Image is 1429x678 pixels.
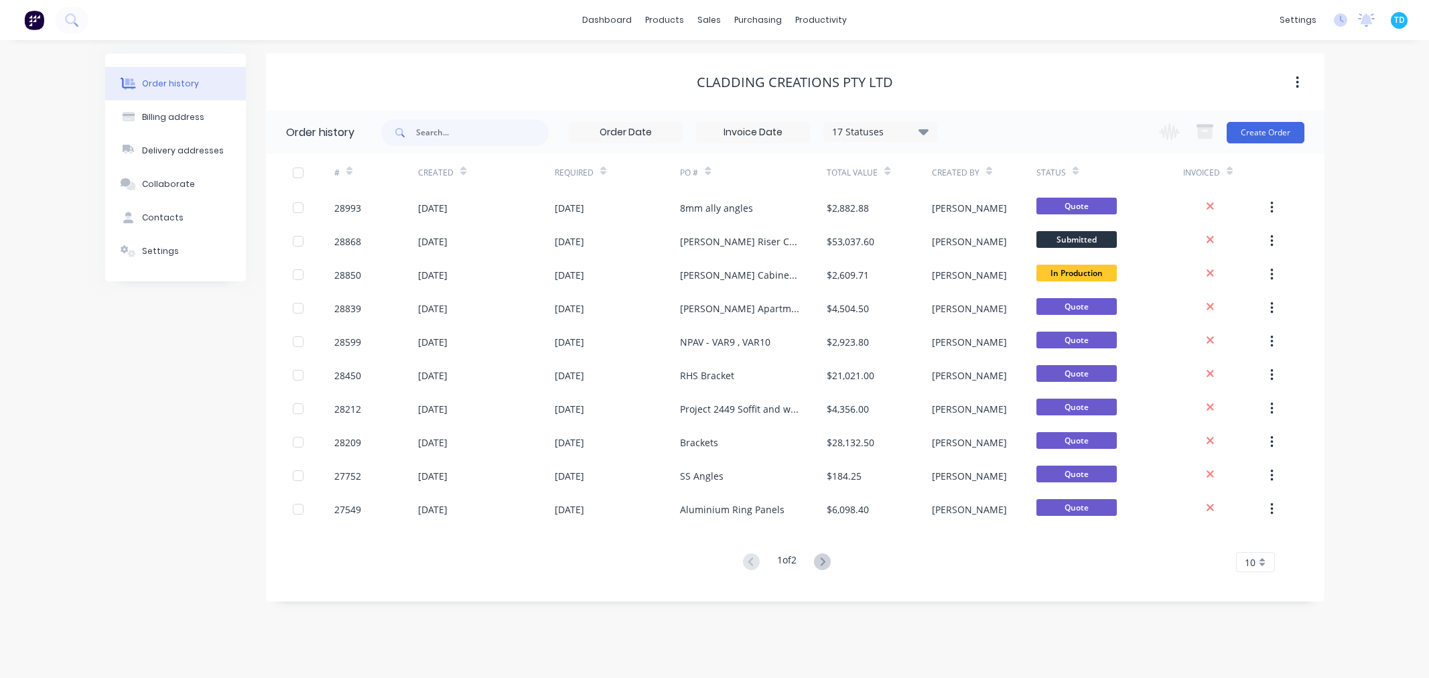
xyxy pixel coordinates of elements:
[1227,122,1304,143] button: Create Order
[418,234,448,249] div: [DATE]
[1036,432,1117,449] span: Quote
[105,134,246,167] button: Delivery addresses
[827,301,869,316] div: $4,504.50
[932,268,1007,282] div: [PERSON_NAME]
[334,469,361,483] div: 27752
[777,553,797,572] div: 1 of 2
[1036,154,1183,191] div: Status
[555,335,584,349] div: [DATE]
[932,469,1007,483] div: [PERSON_NAME]
[932,301,1007,316] div: [PERSON_NAME]
[418,368,448,383] div: [DATE]
[691,10,728,30] div: sales
[142,245,179,257] div: Settings
[1036,298,1117,315] span: Quote
[555,502,584,517] div: [DATE]
[1036,332,1117,348] span: Quote
[1036,167,1066,179] div: Status
[286,125,354,141] div: Order history
[680,201,753,215] div: 8mm ally angles
[697,74,893,90] div: Cladding Creations Pty Ltd
[105,167,246,201] button: Collaborate
[680,234,800,249] div: [PERSON_NAME] Riser Cabinets PO # 3519
[418,335,448,349] div: [DATE]
[728,10,789,30] div: purchasing
[680,154,827,191] div: PO #
[789,10,854,30] div: productivity
[105,234,246,268] button: Settings
[555,368,584,383] div: [DATE]
[680,435,718,450] div: Brackets
[932,154,1036,191] div: Created By
[142,212,184,224] div: Contacts
[105,67,246,100] button: Order history
[680,502,785,517] div: Aluminium Ring Panels
[827,268,869,282] div: $2,609.71
[1036,198,1117,214] span: Quote
[334,502,361,517] div: 27549
[555,234,584,249] div: [DATE]
[827,335,869,349] div: $2,923.80
[932,368,1007,383] div: [PERSON_NAME]
[418,201,448,215] div: [DATE]
[105,201,246,234] button: Contacts
[1036,499,1117,516] span: Quote
[827,502,869,517] div: $6,098.40
[680,167,698,179] div: PO #
[697,123,809,143] input: Invoice Date
[105,100,246,134] button: Billing address
[680,301,800,316] div: [PERSON_NAME] Apartments
[555,201,584,215] div: [DATE]
[418,301,448,316] div: [DATE]
[334,268,361,282] div: 28850
[827,234,874,249] div: $53,037.60
[932,234,1007,249] div: [PERSON_NAME]
[932,167,979,179] div: Created By
[680,335,770,349] div: NPAV - VAR9 , VAR10
[1394,14,1405,26] span: TD
[638,10,691,30] div: products
[555,154,681,191] div: Required
[555,435,584,450] div: [DATE]
[680,368,734,383] div: RHS Bracket
[555,402,584,416] div: [DATE]
[334,335,361,349] div: 28599
[142,78,199,90] div: Order history
[418,435,448,450] div: [DATE]
[334,234,361,249] div: 28868
[334,402,361,416] div: 28212
[569,123,682,143] input: Order Date
[827,154,931,191] div: Total Value
[1245,555,1255,569] span: 10
[334,201,361,215] div: 28993
[680,268,800,282] div: [PERSON_NAME] Cabinets - Tram station SS Angles - PO #3520
[1036,265,1117,281] span: In Production
[142,178,195,190] div: Collaborate
[418,154,554,191] div: Created
[334,167,340,179] div: #
[142,111,204,123] div: Billing address
[932,502,1007,517] div: [PERSON_NAME]
[932,435,1007,450] div: [PERSON_NAME]
[932,402,1007,416] div: [PERSON_NAME]
[334,301,361,316] div: 28839
[1036,399,1117,415] span: Quote
[827,167,878,179] div: Total Value
[827,368,874,383] div: $21,021.00
[824,125,937,139] div: 17 Statuses
[24,10,44,30] img: Factory
[680,402,800,416] div: Project 2449 Soffit and wall panels
[418,402,448,416] div: [DATE]
[827,469,862,483] div: $184.25
[932,335,1007,349] div: [PERSON_NAME]
[555,301,584,316] div: [DATE]
[827,402,869,416] div: $4,356.00
[555,469,584,483] div: [DATE]
[334,368,361,383] div: 28450
[932,201,1007,215] div: [PERSON_NAME]
[418,469,448,483] div: [DATE]
[416,119,549,146] input: Search...
[418,502,448,517] div: [DATE]
[418,167,454,179] div: Created
[334,154,418,191] div: #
